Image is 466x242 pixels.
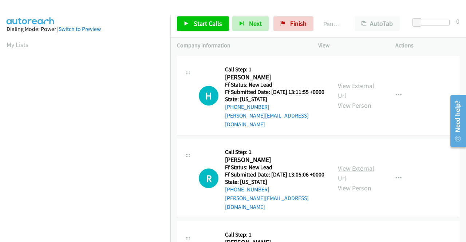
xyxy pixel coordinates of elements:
[225,171,325,178] h5: Ff Submitted Date: [DATE] 13:05:06 +0000
[395,41,459,50] p: Actions
[232,16,269,31] button: Next
[225,66,325,73] h5: Call Step: 1
[445,92,466,150] iframe: Resource Center
[199,86,218,106] h1: H
[416,20,450,25] div: Delay between calls (in seconds)
[225,195,309,210] a: [PERSON_NAME][EMAIL_ADDRESS][DOMAIN_NAME]
[338,101,371,110] a: View Person
[177,41,305,50] p: Company Information
[338,82,374,100] a: View External Url
[225,156,322,164] h2: [PERSON_NAME]
[225,112,309,128] a: [PERSON_NAME][EMAIL_ADDRESS][DOMAIN_NAME]
[225,73,322,82] h2: [PERSON_NAME]
[249,19,262,28] span: Next
[225,186,269,193] a: [PHONE_NUMBER]
[355,16,400,31] button: AutoTab
[225,96,325,103] h5: State: [US_STATE]
[199,168,218,188] div: The call is yet to be attempted
[290,19,307,28] span: Finish
[225,178,325,186] h5: State: [US_STATE]
[225,81,325,88] h5: Ff Status: New Lead
[199,86,218,106] div: The call is yet to be attempted
[225,103,269,110] a: [PHONE_NUMBER]
[456,16,459,26] div: 0
[199,168,218,188] h1: R
[225,88,325,96] h5: Ff Submitted Date: [DATE] 13:11:55 +0000
[225,164,325,171] h5: Ff Status: New Lead
[225,148,325,156] h5: Call Step: 1
[194,19,222,28] span: Start Calls
[338,184,371,192] a: View Person
[225,231,324,238] h5: Call Step: 1
[273,16,313,31] a: Finish
[318,41,382,50] p: View
[7,25,164,33] div: Dialing Mode: Power |
[177,16,229,31] a: Start Calls
[7,40,28,49] a: My Lists
[59,25,101,32] a: Switch to Preview
[323,19,341,29] p: Paused
[338,164,374,182] a: View External Url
